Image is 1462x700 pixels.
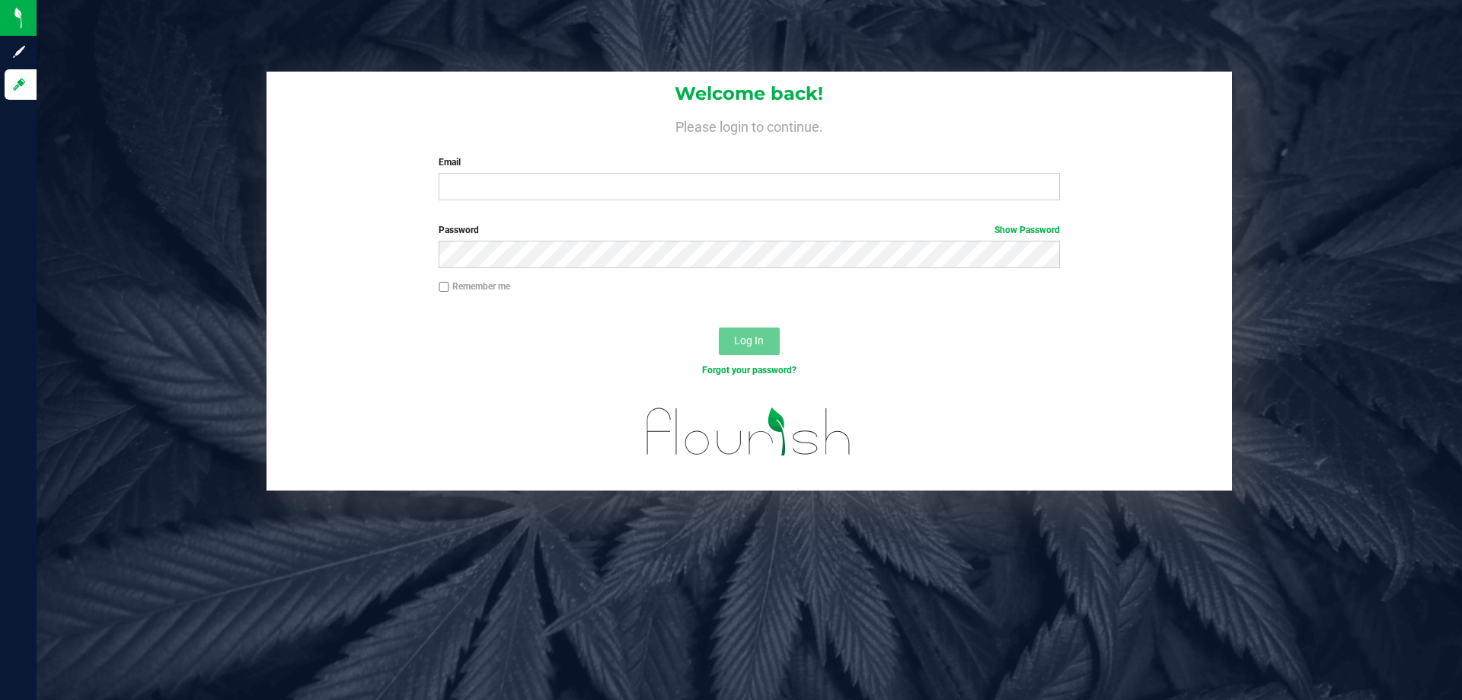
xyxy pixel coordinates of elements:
[439,225,479,235] span: Password
[719,328,780,355] button: Log In
[267,84,1232,104] h1: Welcome back!
[439,282,449,292] input: Remember me
[11,77,27,92] inline-svg: Log in
[702,365,796,376] a: Forgot your password?
[439,280,510,293] label: Remember me
[628,393,870,471] img: flourish_logo.svg
[267,116,1232,134] h4: Please login to continue.
[439,155,1059,169] label: Email
[11,44,27,59] inline-svg: Sign up
[734,334,764,347] span: Log In
[994,225,1060,235] a: Show Password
